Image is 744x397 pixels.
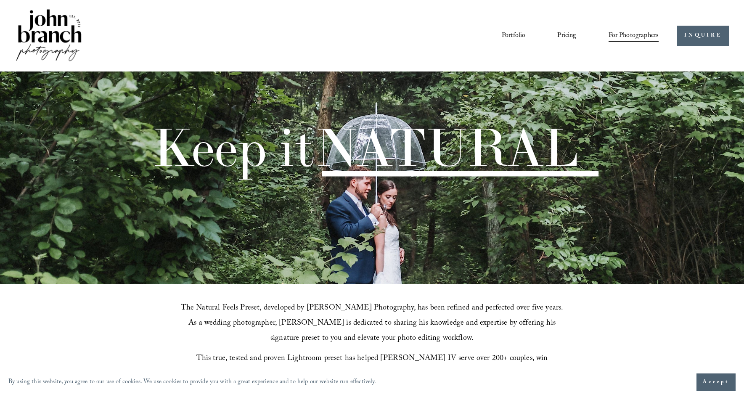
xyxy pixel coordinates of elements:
span: The Natural Feels Preset, developed by [PERSON_NAME] Photography, has been refined and perfected ... [181,302,566,345]
img: John Branch IV Photography [15,8,83,64]
button: Accept [696,373,736,391]
span: This true, tested and proven Lightroom preset has helped [PERSON_NAME] IV serve over 200+ couples... [182,352,550,381]
h1: Keep it [152,121,578,174]
a: INQUIRE [677,26,729,46]
p: By using this website, you agree to our use of cookies. We use cookies to provide you with a grea... [8,376,376,389]
span: Accept [703,378,729,386]
a: Pricing [557,29,576,43]
span: NATURAL [315,114,578,180]
a: folder dropdown [609,29,659,43]
span: For Photographers [609,29,659,42]
a: Portfolio [502,29,525,43]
